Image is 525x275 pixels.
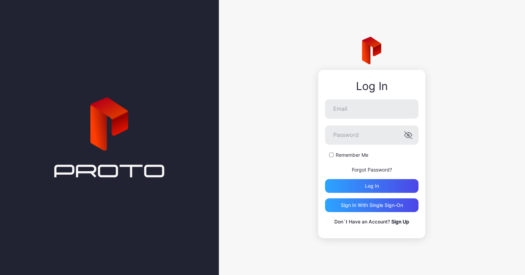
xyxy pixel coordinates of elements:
[391,219,409,224] a: Sign Up
[325,99,418,119] input: Email
[325,179,418,193] button: Log in
[325,218,418,226] p: Don`t Have an Account?
[352,167,392,173] a: Forgot Password?
[325,198,418,212] button: Sign in With Single Sign-On
[365,183,379,189] div: Log in
[341,202,403,208] div: Sign in With Single Sign-On
[325,80,418,92] div: Log In
[325,125,418,145] input: Password
[336,152,368,158] label: Remember Me
[404,131,412,139] button: Password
